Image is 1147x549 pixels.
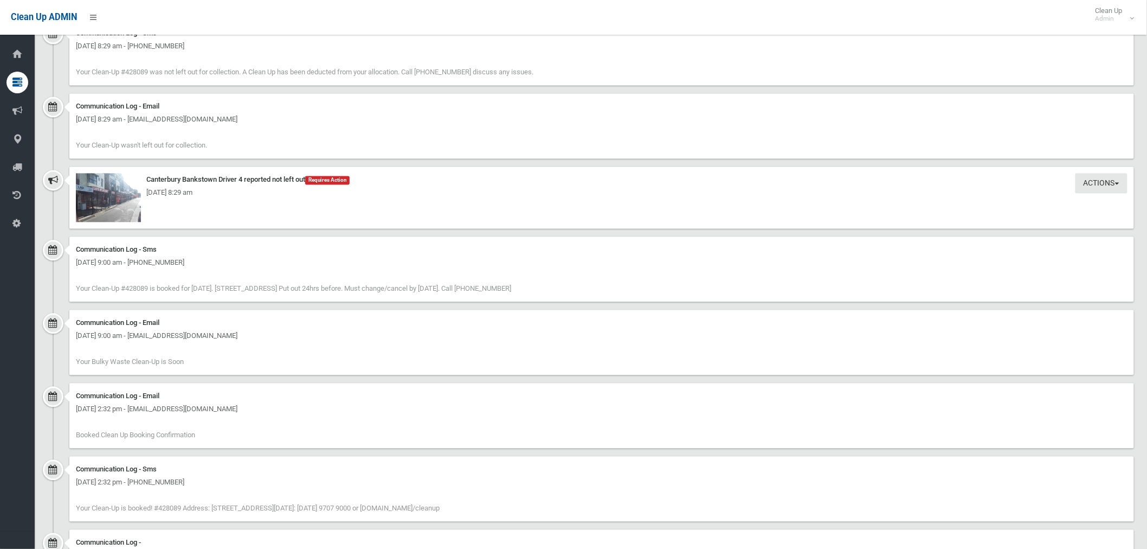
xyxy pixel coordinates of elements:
div: [DATE] 2:32 pm - [PHONE_NUMBER] [76,476,1127,489]
div: Communication Log - Email [76,100,1127,113]
span: Your Clean-Up #428089 was not left out for collection. A Clean Up has been deducted from your all... [76,68,533,76]
span: Your Clean-Up is booked! #428089 Address: [STREET_ADDRESS][DATE]: [DATE] 9707 9000 or [DOMAIN_NAM... [76,505,440,513]
div: Canterbury Bankstown Driver 4 reported not left out [76,174,1127,187]
div: [DATE] 8:29 am - [EMAIL_ADDRESS][DOMAIN_NAME] [76,113,1127,126]
div: [DATE] 8:29 am - [PHONE_NUMBER] [76,40,1127,53]
span: Booked Clean Up Booking Confirmation [76,431,195,439]
div: Communication Log - Email [76,390,1127,403]
div: [DATE] 9:00 am - [PHONE_NUMBER] [76,257,1127,270]
div: Communication Log - Sms [76,463,1127,476]
span: Clean Up ADMIN [11,12,77,22]
span: Clean Up [1090,7,1133,23]
button: Actions [1075,174,1127,194]
div: [DATE] 2:32 pm - [EMAIL_ADDRESS][DOMAIN_NAME] [76,403,1127,416]
span: Requires Action [305,176,350,185]
small: Admin [1096,15,1123,23]
span: Your Clean-Up wasn't left out for collection. [76,142,207,150]
span: Your Clean-Up #428089 is booked for [DATE]. [STREET_ADDRESS] Put out 24hrs before. Must change/ca... [76,285,511,293]
div: [DATE] 9:00 am - [EMAIL_ADDRESS][DOMAIN_NAME] [76,330,1127,343]
img: 2025-10-0108.29.08321446526087136314.jpg [76,174,141,222]
span: Your Bulky Waste Clean-Up is Soon [76,358,184,366]
div: [DATE] 8:29 am [76,187,1127,200]
div: Communication Log - Sms [76,244,1127,257]
div: Communication Log - Email [76,317,1127,330]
